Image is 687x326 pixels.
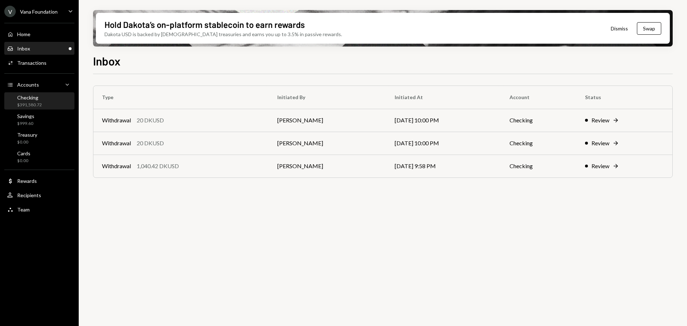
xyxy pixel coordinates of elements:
[4,111,74,128] a: Savings$999.60
[137,139,164,147] div: 20 DKUSD
[4,174,74,187] a: Rewards
[137,116,164,125] div: 20 DKUSD
[637,22,661,35] button: Swap
[4,148,74,165] a: Cards$0.00
[102,162,131,170] div: Withdrawal
[386,155,501,177] td: [DATE] 9:58 PM
[501,155,576,177] td: Checking
[576,86,672,109] th: Status
[93,54,121,68] h1: Inbox
[17,113,34,119] div: Savings
[17,31,30,37] div: Home
[501,132,576,155] td: Checking
[20,9,58,15] div: Vana Foundation
[591,116,609,125] div: Review
[4,130,74,147] a: Treasury$0.00
[102,139,131,147] div: Withdrawal
[17,102,42,108] div: $391,580.72
[4,42,74,55] a: Inbox
[4,189,74,201] a: Recipients
[602,20,637,37] button: Dismiss
[17,82,39,88] div: Accounts
[17,132,37,138] div: Treasury
[4,203,74,216] a: Team
[93,86,269,109] th: Type
[269,109,386,132] td: [PERSON_NAME]
[104,30,342,38] div: Dakota USD is backed by [DEMOGRAPHIC_DATA] treasuries and earns you up to 3.5% in passive rewards.
[501,86,576,109] th: Account
[4,28,74,40] a: Home
[17,60,47,66] div: Transactions
[4,92,74,110] a: Checking$391,580.72
[269,155,386,177] td: [PERSON_NAME]
[17,192,41,198] div: Recipients
[386,109,501,132] td: [DATE] 10:00 PM
[17,121,34,127] div: $999.60
[17,206,30,213] div: Team
[17,139,37,145] div: $0.00
[591,162,609,170] div: Review
[4,56,74,69] a: Transactions
[17,45,30,52] div: Inbox
[269,132,386,155] td: [PERSON_NAME]
[17,178,37,184] div: Rewards
[102,116,131,125] div: Withdrawal
[137,162,179,170] div: 1,040.42 DKUSD
[104,19,305,30] div: Hold Dakota’s on-platform stablecoin to earn rewards
[17,94,42,101] div: Checking
[17,158,30,164] div: $0.00
[386,86,501,109] th: Initiated At
[591,139,609,147] div: Review
[501,109,576,132] td: Checking
[17,150,30,156] div: Cards
[4,6,16,17] div: V
[269,86,386,109] th: Initiated By
[4,78,74,91] a: Accounts
[386,132,501,155] td: [DATE] 10:00 PM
